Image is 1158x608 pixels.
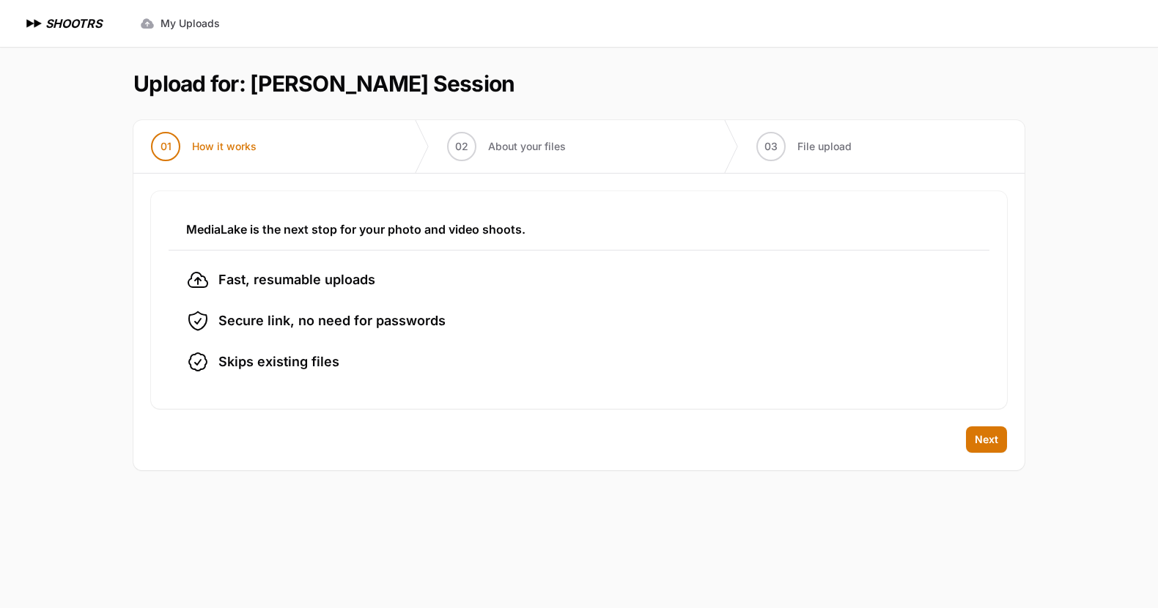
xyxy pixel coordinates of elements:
[455,139,468,154] span: 02
[218,270,375,290] span: Fast, resumable uploads
[161,16,220,31] span: My Uploads
[161,139,172,154] span: 01
[429,120,583,173] button: 02 About your files
[739,120,869,173] button: 03 File upload
[186,220,972,238] h3: MediaLake is the next stop for your photo and video shoots.
[192,139,257,154] span: How it works
[23,15,45,32] img: SHOOTRS
[797,139,852,154] span: File upload
[975,432,998,447] span: Next
[45,15,102,32] h1: SHOOTRS
[966,426,1007,453] button: Next
[133,70,515,97] h1: Upload for: [PERSON_NAME] Session
[131,10,229,37] a: My Uploads
[218,311,446,331] span: Secure link, no need for passwords
[488,139,566,154] span: About your files
[218,352,339,372] span: Skips existing files
[23,15,102,32] a: SHOOTRS SHOOTRS
[764,139,778,154] span: 03
[133,120,274,173] button: 01 How it works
